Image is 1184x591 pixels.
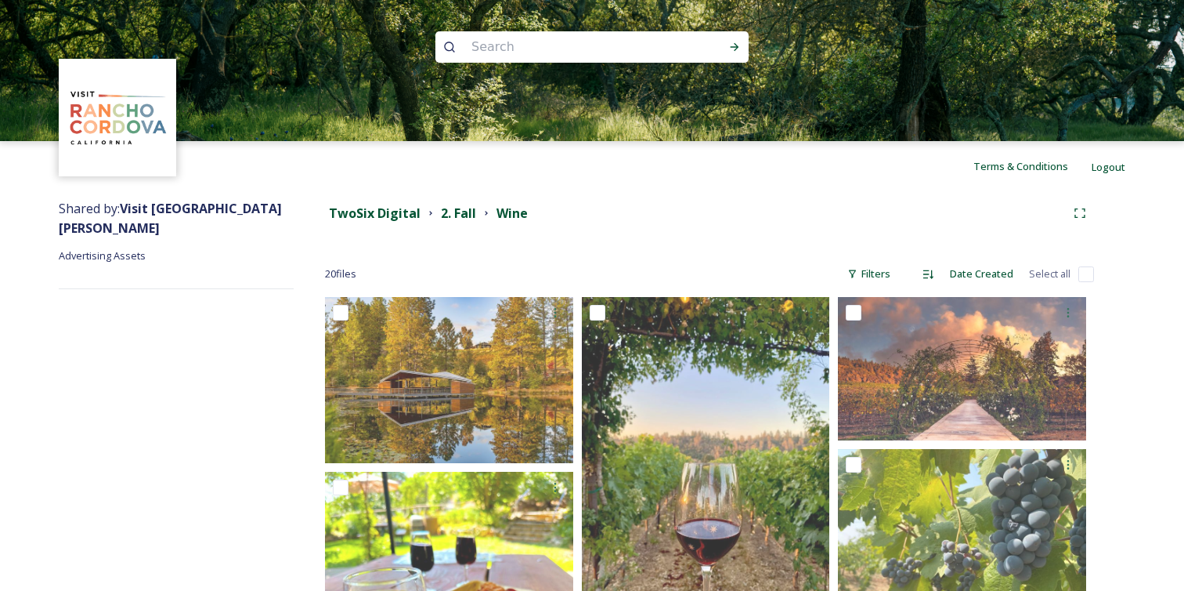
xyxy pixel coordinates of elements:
span: Terms & Conditions [973,159,1068,173]
div: Date Created [942,259,1021,289]
img: 2019November_Starfield-Winery_62-Edit-2-(3).jpg [838,297,1086,441]
input: Search [464,30,678,64]
img: 2021November_Starfield-Fall-_31-Edit.jpg [325,297,573,462]
strong: Visit [GEOGRAPHIC_DATA][PERSON_NAME] [59,200,282,237]
div: Filters [839,259,898,289]
a: Terms & Conditions [973,157,1092,176]
img: images.png [61,61,175,175]
strong: TwoSix Digital [329,205,421,222]
span: Logout [1092,160,1125,174]
strong: 2. Fall [441,205,476,222]
strong: Wine [496,205,528,222]
span: Select all [1029,266,1070,281]
span: 20 file s [325,266,356,281]
span: Shared by: [59,200,282,237]
span: Advertising Assets [59,248,146,263]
